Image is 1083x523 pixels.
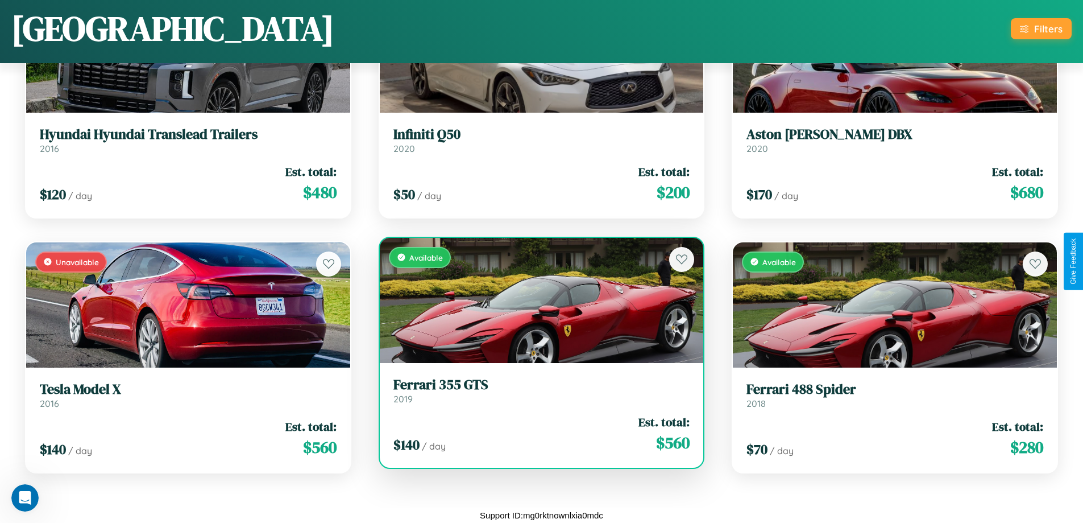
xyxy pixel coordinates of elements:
span: 2016 [40,143,59,154]
span: $ 70 [746,440,767,459]
h3: Hyundai Hyundai Translead Trailers [40,126,337,143]
span: / day [770,445,794,456]
span: $ 140 [40,440,66,459]
h1: [GEOGRAPHIC_DATA] [11,5,334,52]
span: Unavailable [56,257,99,267]
a: Tesla Model X2016 [40,381,337,409]
iframe: Intercom live chat [11,484,39,512]
span: / day [68,445,92,456]
span: $ 680 [1010,181,1043,204]
span: Available [409,253,443,262]
span: Est. total: [285,163,337,180]
span: 2020 [746,143,768,154]
span: Est. total: [638,163,690,180]
span: $ 560 [656,431,690,454]
span: Est. total: [285,418,337,435]
h3: Infiniti Q50 [393,126,690,143]
h3: Ferrari 488 Spider [746,381,1043,398]
span: Est. total: [992,418,1043,435]
span: $ 50 [393,185,415,204]
span: $ 480 [303,181,337,204]
span: / day [417,190,441,201]
h3: Ferrari 355 GTS [393,377,690,393]
button: Filters [1011,18,1072,39]
span: $ 140 [393,435,420,454]
span: / day [422,440,446,452]
span: $ 280 [1010,436,1043,459]
a: Aston [PERSON_NAME] DBX2020 [746,126,1043,154]
span: 2016 [40,398,59,409]
span: 2018 [746,398,766,409]
a: Ferrari 355 GTS2019 [393,377,690,405]
span: $ 200 [657,181,690,204]
h3: Tesla Model X [40,381,337,398]
span: $ 120 [40,185,66,204]
p: Support ID: mg0rktnownlxia0mdc [480,508,603,523]
span: Est. total: [992,163,1043,180]
h3: Aston [PERSON_NAME] DBX [746,126,1043,143]
span: / day [68,190,92,201]
span: Available [762,257,796,267]
span: $ 170 [746,185,772,204]
span: / day [774,190,798,201]
div: Give Feedback [1069,238,1077,285]
div: Filters [1034,23,1063,35]
span: 2020 [393,143,415,154]
span: 2019 [393,393,413,405]
a: Ferrari 488 Spider2018 [746,381,1043,409]
a: Infiniti Q502020 [393,126,690,154]
a: Hyundai Hyundai Translead Trailers2016 [40,126,337,154]
span: Est. total: [638,414,690,430]
span: $ 560 [303,436,337,459]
